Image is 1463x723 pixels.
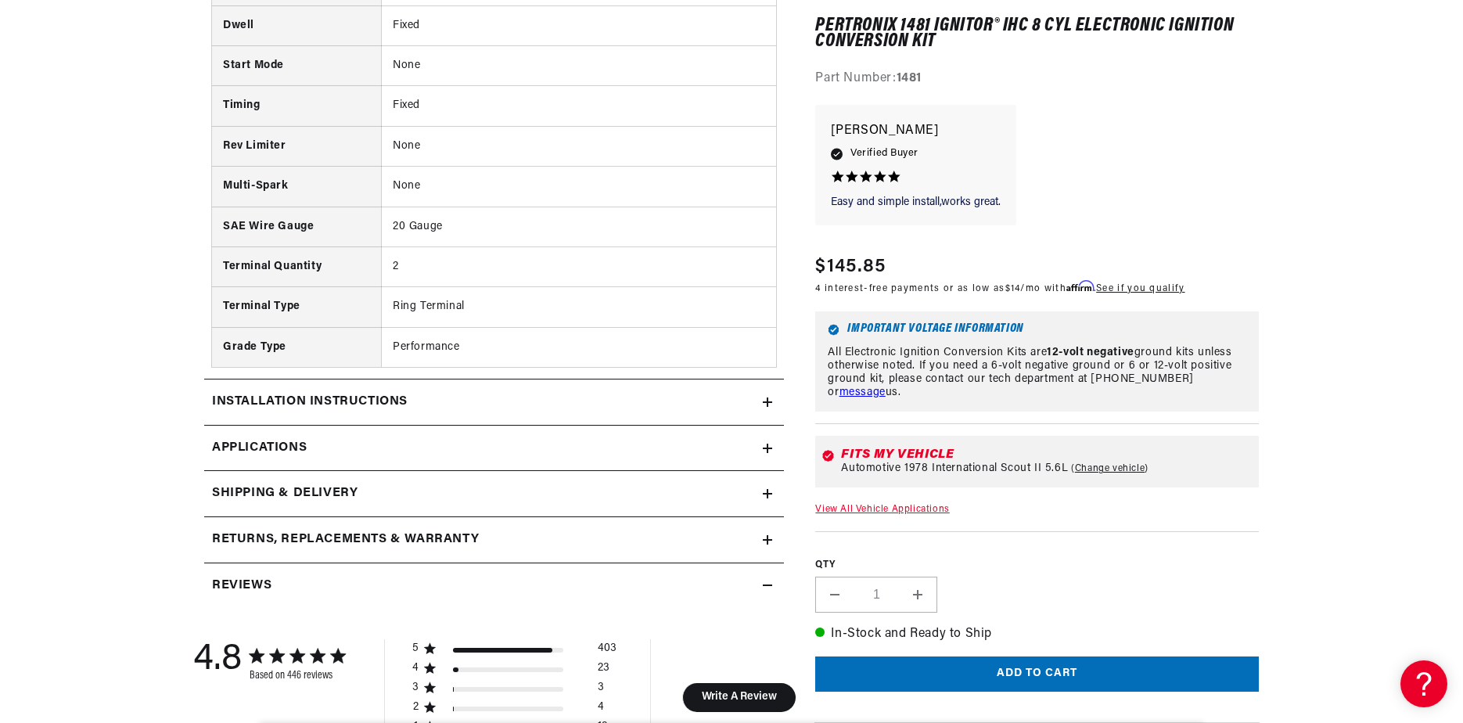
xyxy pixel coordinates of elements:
th: Multi-Spark [212,167,381,207]
div: 4.8 [193,639,242,682]
div: Based on 446 reviews [250,670,345,682]
span: Affirm [1066,281,1094,293]
div: 3 star by 3 reviews [412,681,616,700]
div: 403 [598,642,616,661]
td: None [381,126,776,166]
summary: Installation instructions [204,379,784,425]
th: Terminal Quantity [212,247,381,287]
strong: 12-volt negative [1047,347,1134,358]
div: 4 star by 23 reviews [412,661,616,681]
p: All Electronic Ignition Conversion Kits are ground kits unless otherwise noted. If you need a 6-v... [828,347,1246,399]
td: Performance [381,327,776,367]
div: 2 [412,700,419,714]
div: 23 [598,661,609,681]
span: Automotive 1978 International Scout II 5.6L [841,463,1068,476]
div: 4 [598,700,604,720]
a: View All Vehicle Applications [815,505,949,515]
span: $145.85 [815,254,886,282]
p: 4 interest-free payments or as low as /mo with . [815,282,1184,297]
a: Change vehicle [1071,463,1148,476]
label: QTY [815,559,1259,572]
h2: Shipping & Delivery [212,484,358,504]
div: 3 [412,681,419,695]
td: 2 [381,247,776,287]
div: 4 [412,661,419,675]
th: SAE Wire Gauge [212,207,381,246]
div: 3 [598,681,604,700]
th: Start Mode [212,46,381,86]
td: None [381,167,776,207]
h2: Reviews [212,576,271,596]
th: Terminal Type [212,287,381,327]
a: See if you qualify - Learn more about Affirm Financing (opens in modal) [1096,285,1184,294]
td: Fixed [381,86,776,126]
h2: Installation instructions [212,392,408,412]
summary: Reviews [204,563,784,609]
div: 5 star by 403 reviews [412,642,616,661]
span: Verified Buyer [850,146,918,163]
h2: Returns, Replacements & Warranty [212,530,479,550]
p: Easy and simple install,works great. [831,195,1001,210]
div: 2 star by 4 reviews [412,700,616,720]
summary: Shipping & Delivery [204,471,784,516]
button: Add to cart [815,657,1259,692]
a: message [839,387,886,398]
th: Timing [212,86,381,126]
button: Write A Review [682,683,796,712]
h6: Important Voltage Information [828,324,1246,336]
p: In-Stock and Ready to Ship [815,624,1259,645]
p: [PERSON_NAME] [831,120,1001,142]
strong: 1481 [897,73,922,85]
span: $14 [1005,285,1021,294]
h1: PerTronix 1481 Ignitor® IHC 8 cyl Electronic Ignition Conversion Kit [815,18,1259,50]
div: Part Number: [815,70,1259,90]
td: Ring Terminal [381,287,776,327]
summary: Returns, Replacements & Warranty [204,517,784,563]
th: Rev Limiter [212,126,381,166]
td: Fixed [381,5,776,45]
div: 5 [412,642,419,656]
th: Dwell [212,5,381,45]
td: None [381,46,776,86]
a: Applications [204,426,784,472]
div: Fits my vehicle [841,449,1253,462]
td: 20 Gauge [381,207,776,246]
span: Applications [212,438,307,459]
th: Grade Type [212,327,381,367]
